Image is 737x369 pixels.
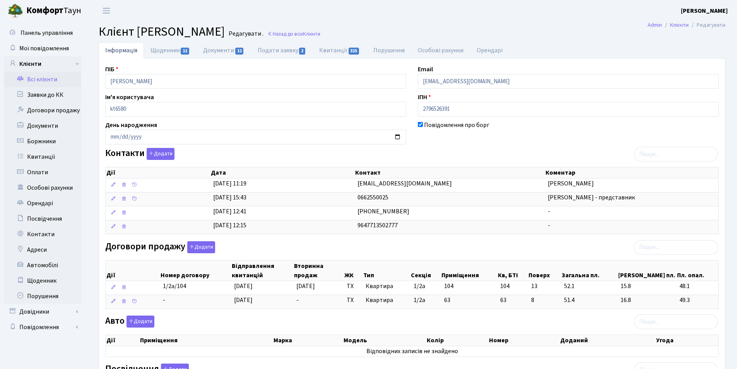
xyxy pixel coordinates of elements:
a: Заявки до КК [4,87,81,103]
span: 315 [349,48,359,55]
span: - [548,207,550,216]
th: Приміщення [139,335,273,346]
li: Редагувати [689,21,725,29]
span: 104 [500,282,525,291]
span: ТХ [347,296,359,305]
th: Доданий [559,335,656,346]
span: Клієнт [PERSON_NAME] [99,23,225,41]
span: ТХ [347,282,359,291]
a: Admin [648,21,662,29]
a: Подати заявку [251,42,313,58]
a: Довідники [4,304,81,319]
a: [PERSON_NAME] [681,6,728,15]
a: Оплати [4,165,81,180]
label: Договори продажу [105,241,215,253]
span: - [163,296,165,304]
input: Пошук... [634,147,718,161]
label: День народження [105,120,157,130]
span: 15.8 [621,282,673,291]
a: Контакти [4,227,81,242]
a: Клієнти [670,21,689,29]
img: logo.png [8,3,23,19]
a: Квитанції [313,42,366,58]
th: Модель [343,335,426,346]
span: Клієнти [303,30,320,38]
th: Кв, БТІ [497,261,528,281]
th: Дії [106,335,139,346]
a: Додати [125,314,154,328]
a: Договори продажу [4,103,81,118]
button: Контакти [147,148,174,160]
span: [PERSON_NAME] - представник [548,193,635,202]
a: Орендарі [470,42,509,58]
span: 0662550025 [357,193,388,202]
a: Особові рахунки [411,42,470,58]
th: Коментар [545,167,718,178]
a: Документи [197,42,251,58]
span: Панель управління [21,29,73,37]
span: 104 [444,282,453,290]
th: Поверх [528,261,561,281]
th: Колір [426,335,488,346]
a: Назад до всіхКлієнти [267,30,320,38]
th: Дії [106,261,160,281]
small: Редагувати . [227,30,263,38]
span: 9647713502777 [357,221,398,230]
a: Документи [4,118,81,134]
button: Переключити навігацію [97,4,116,17]
a: Орендарі [4,196,81,211]
a: Мої повідомлення [4,41,81,56]
th: Загальна пл. [561,261,618,281]
th: ЖК [344,261,362,281]
span: [EMAIL_ADDRESS][DOMAIN_NAME] [357,179,452,188]
a: Повідомлення [4,319,81,335]
th: Відправлення квитанцій [231,261,293,281]
span: - [548,221,550,230]
label: Авто [105,316,154,328]
span: [PHONE_NUMBER] [357,207,409,216]
span: 49.3 [679,296,715,305]
label: Email [418,65,433,74]
span: [DATE] 12:41 [213,207,246,216]
td: Відповідних записів не знайдено [106,346,718,357]
span: Мої повідомлення [19,44,69,53]
a: Клієнти [4,56,81,72]
a: Адреси [4,242,81,257]
th: Номер договору [160,261,231,281]
th: Дії [106,167,210,178]
a: Порушення [4,288,81,304]
span: 52.1 [564,282,614,291]
span: 51.4 [564,296,614,305]
b: Комфорт [26,4,63,17]
a: Додати [185,240,215,253]
th: Вторинна продаж [293,261,344,281]
button: Авто [127,316,154,328]
b: [PERSON_NAME] [681,7,728,15]
span: 11 [235,48,244,55]
input: Пошук... [634,314,718,329]
span: 8 [531,296,558,305]
a: Інформація [99,42,144,58]
span: 48.1 [679,282,715,291]
th: [PERSON_NAME] пл. [617,261,676,281]
a: Особові рахунки [4,180,81,196]
span: 1/2а/104 [163,282,186,290]
button: Договори продажу [187,241,215,253]
span: [DATE] [296,282,315,290]
a: Додати [145,147,174,160]
a: Посвідчення [4,211,81,227]
span: 11 [181,48,189,55]
span: 2 [299,48,305,55]
label: Контакти [105,148,174,160]
span: Квартира [366,282,407,291]
th: Пл. опал. [676,261,718,281]
label: Повідомлення про борг [424,120,489,130]
a: Всі клієнти [4,72,81,87]
a: Квитанції [4,149,81,165]
span: 13 [531,282,558,291]
a: Щоденник [4,273,81,288]
a: Автомобілі [4,257,81,273]
th: Номер [488,335,559,346]
a: Боржники [4,134,81,149]
span: Квартира [366,296,407,305]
